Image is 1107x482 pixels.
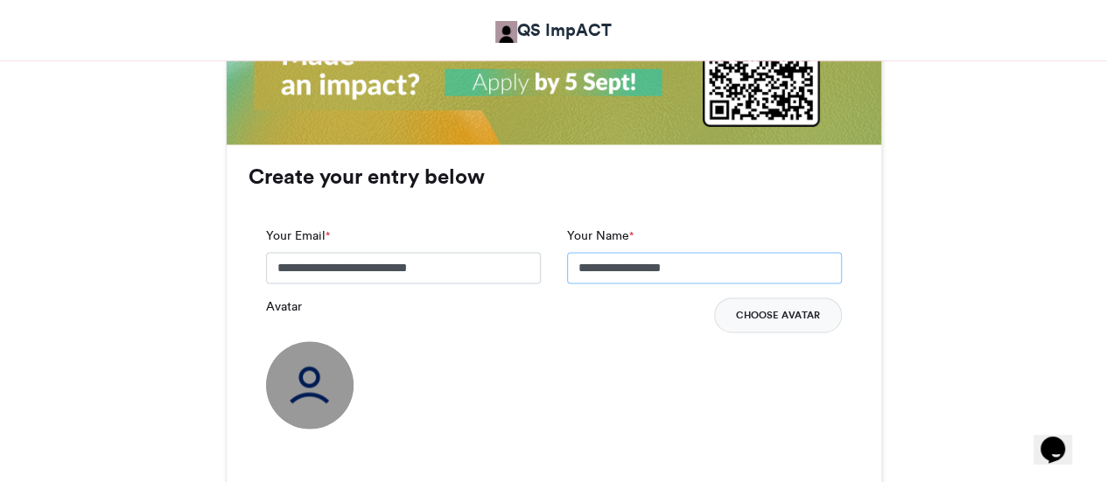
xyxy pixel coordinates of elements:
label: Avatar [266,297,302,316]
h3: Create your entry below [249,166,859,187]
img: user_circle.png [266,341,354,429]
label: Your Name [567,227,634,245]
label: Your Email [266,227,330,245]
button: Choose Avatar [714,297,842,332]
iframe: chat widget [1033,412,1089,465]
img: QS ImpACT QS ImpACT [495,21,517,43]
a: QS ImpACT [495,17,612,43]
